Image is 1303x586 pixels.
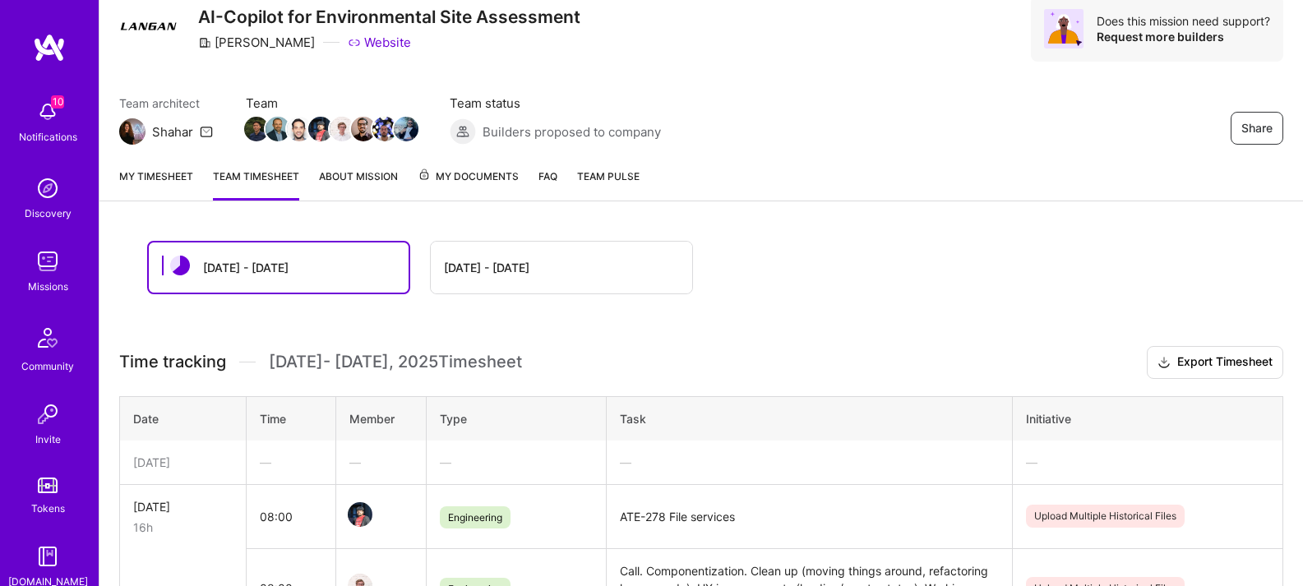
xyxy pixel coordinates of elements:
[51,95,64,108] span: 10
[31,540,64,573] img: guide book
[33,33,66,62] img: logo
[119,95,213,112] span: Team architect
[246,115,267,143] a: Team Member Avatar
[28,318,67,358] img: Community
[319,168,398,201] a: About Mission
[119,118,146,145] img: Team Architect
[450,95,661,112] span: Team status
[31,500,65,517] div: Tokens
[31,172,64,205] img: discovery
[349,454,413,471] div: —
[1147,346,1283,379] button: Export Timesheet
[607,484,1013,549] td: ATE-278 File services
[308,117,333,141] img: Team Member Avatar
[538,168,557,201] a: FAQ
[351,117,376,141] img: Team Member Avatar
[483,123,661,141] span: Builders proposed to company
[426,396,606,441] th: Type
[119,352,226,372] span: Time tracking
[348,502,372,527] img: Team Member Avatar
[1097,29,1270,44] div: Request more builders
[289,115,310,143] a: Team Member Avatar
[31,95,64,128] img: bell
[213,168,299,201] a: Team timesheet
[1157,354,1171,371] i: icon Download
[198,36,211,49] i: icon CompanyGray
[200,125,213,138] i: icon Mail
[1231,112,1283,145] button: Share
[349,501,371,528] a: Team Member Avatar
[418,168,519,201] a: My Documents
[21,358,74,375] div: Community
[395,115,417,143] a: Team Member Avatar
[444,259,529,276] div: [DATE] - [DATE]
[133,454,233,471] div: [DATE]
[1026,505,1185,528] span: Upload Multiple Historical Files
[374,115,395,143] a: Team Member Avatar
[246,484,336,549] td: 08:00
[394,117,418,141] img: Team Member Avatar
[266,117,290,141] img: Team Member Avatar
[336,396,427,441] th: Member
[348,34,411,51] a: Website
[35,431,61,448] div: Invite
[244,117,269,141] img: Team Member Avatar
[1012,396,1282,441] th: Initiative
[120,396,247,441] th: Date
[152,123,193,141] div: Shahar
[25,205,72,222] div: Discovery
[119,168,193,201] a: My timesheet
[607,396,1013,441] th: Task
[331,115,353,143] a: Team Member Avatar
[198,34,315,51] div: [PERSON_NAME]
[418,168,519,186] span: My Documents
[620,454,999,471] div: —
[353,115,374,143] a: Team Member Avatar
[31,398,64,431] img: Invite
[38,478,58,493] img: tokens
[440,454,593,471] div: —
[372,117,397,141] img: Team Member Avatar
[133,498,233,515] div: [DATE]
[1044,9,1084,48] img: Avatar
[269,352,522,372] span: [DATE] - [DATE] , 2025 Timesheet
[1241,120,1273,136] span: Share
[203,259,289,276] div: [DATE] - [DATE]
[260,454,323,471] div: —
[450,118,476,145] img: Builders proposed to company
[1097,13,1270,29] div: Does this mission need support?
[440,506,511,528] span: Engineering
[310,115,331,143] a: Team Member Avatar
[267,115,289,143] a: Team Member Avatar
[170,256,190,275] img: status icon
[28,278,68,295] div: Missions
[577,168,640,201] a: Team Pulse
[246,95,417,112] span: Team
[198,7,580,27] h3: AI-Copilot for Environmental Site Assessment
[577,170,640,182] span: Team Pulse
[133,519,233,536] div: 16h
[246,396,336,441] th: Time
[19,128,77,145] div: Notifications
[330,117,354,141] img: Team Member Avatar
[287,117,312,141] img: Team Member Avatar
[1026,454,1269,471] div: —
[31,245,64,278] img: teamwork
